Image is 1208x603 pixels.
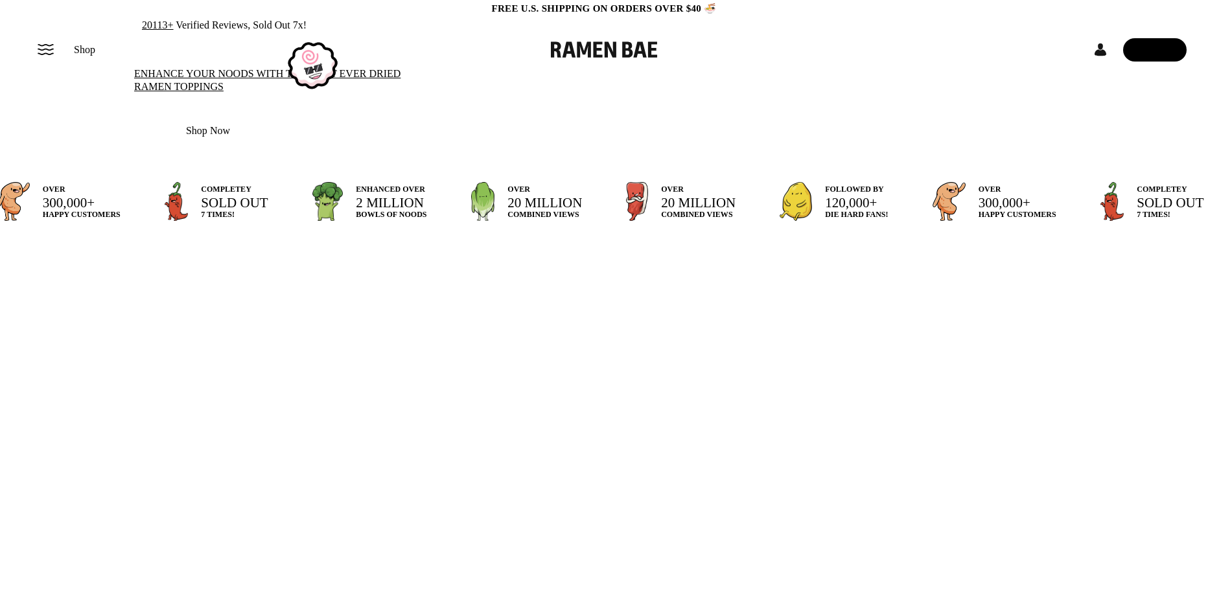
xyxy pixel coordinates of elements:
div: Cart [1123,34,1187,65]
span: Shop [74,42,95,58]
a: Shop Now [134,113,282,148]
span: Free U.S. Shipping on Orders over $40 🍜 [492,3,717,14]
span: Cart [1144,44,1165,55]
span: Shop Now [186,123,230,139]
a: Shop [74,38,95,62]
button: Mobile Menu Trigger [37,44,54,55]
